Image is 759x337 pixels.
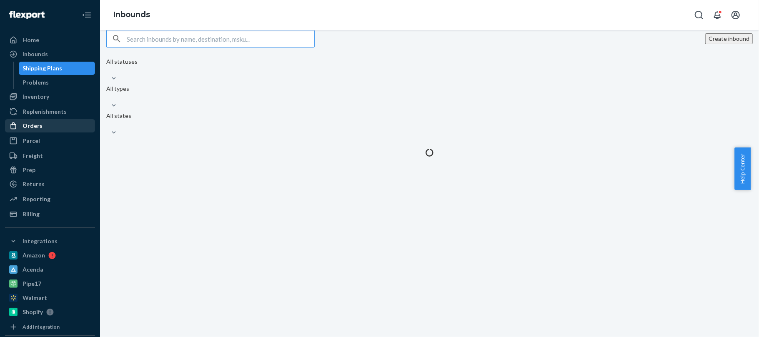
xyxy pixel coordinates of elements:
[23,64,63,72] div: Shipping Plans
[23,166,35,174] div: Prep
[5,263,95,276] a: Acenda
[734,147,751,190] button: Help Center
[106,120,107,128] input: All states
[5,90,95,103] a: Inventory
[23,50,48,58] div: Inbounds
[5,177,95,191] a: Returns
[23,92,49,101] div: Inventory
[23,122,43,130] div: Orders
[709,7,726,23] button: Open notifications
[727,7,744,23] button: Open account menu
[5,322,95,332] a: Add Integration
[5,192,95,206] a: Reporting
[106,57,138,66] div: All statuses
[5,291,95,305] a: Walmart
[106,66,107,74] input: All statuses
[705,33,753,44] button: Create inbound
[23,237,58,245] div: Integrations
[23,152,43,160] div: Freight
[23,323,60,330] div: Add Integration
[5,33,95,47] a: Home
[5,207,95,221] a: Billing
[106,85,129,93] div: All types
[5,134,95,147] a: Parcel
[5,235,95,248] button: Integrations
[23,107,67,116] div: Replenishments
[5,119,95,132] a: Orders
[23,36,39,44] div: Home
[23,251,45,260] div: Amazon
[23,294,47,302] div: Walmart
[23,78,49,87] div: Problems
[107,3,157,27] ol: breadcrumbs
[113,10,150,19] a: Inbounds
[5,249,95,262] a: Amazon
[5,149,95,162] a: Freight
[5,277,95,290] a: Pipe17
[19,62,95,75] a: Shipping Plans
[23,280,41,288] div: Pipe17
[5,105,95,118] a: Replenishments
[23,137,40,145] div: Parcel
[127,30,314,47] input: Search inbounds by name, destination, msku...
[23,265,43,274] div: Acenda
[78,7,95,23] button: Close Navigation
[5,163,95,177] a: Prep
[23,308,43,316] div: Shopify
[23,210,40,218] div: Billing
[106,112,131,120] div: All states
[9,11,45,19] img: Flexport logo
[5,305,95,319] a: Shopify
[19,76,95,89] a: Problems
[5,47,95,61] a: Inbounds
[23,195,50,203] div: Reporting
[691,7,707,23] button: Open Search Box
[23,180,45,188] div: Returns
[106,93,107,101] input: All types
